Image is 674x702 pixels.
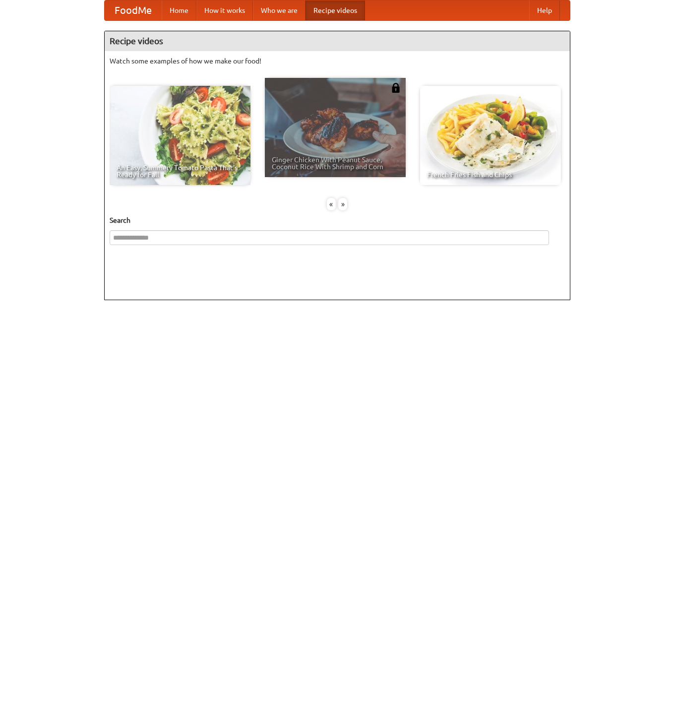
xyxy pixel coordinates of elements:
a: Home [162,0,196,20]
h5: Search [110,215,565,225]
a: Who we are [253,0,306,20]
span: An Easy, Summery Tomato Pasta That's Ready for Fall [117,164,244,178]
a: French Fries Fish and Chips [420,86,561,185]
div: « [327,198,336,210]
a: Help [529,0,560,20]
h4: Recipe videos [105,31,570,51]
a: An Easy, Summery Tomato Pasta That's Ready for Fall [110,86,250,185]
div: » [338,198,347,210]
span: French Fries Fish and Chips [427,171,554,178]
a: Recipe videos [306,0,365,20]
p: Watch some examples of how we make our food! [110,56,565,66]
a: FoodMe [105,0,162,20]
img: 483408.png [391,83,401,93]
a: How it works [196,0,253,20]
